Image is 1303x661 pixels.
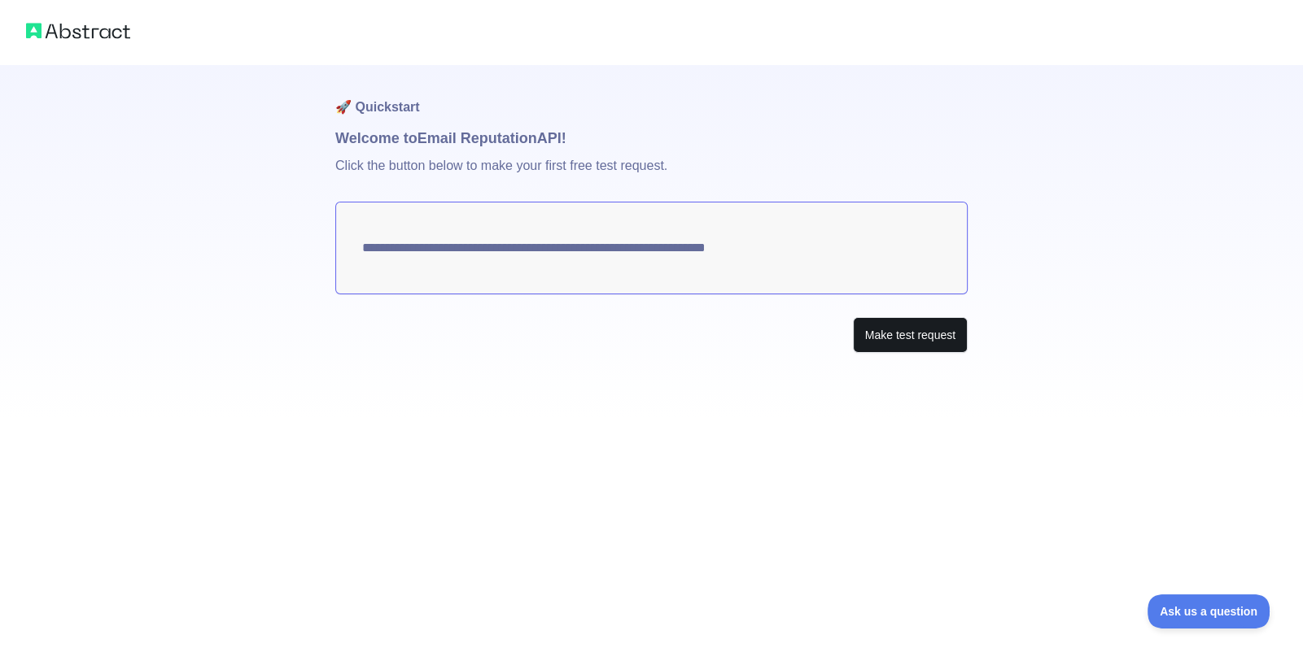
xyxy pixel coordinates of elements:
h1: Welcome to Email Reputation API! [335,127,968,150]
button: Make test request [853,317,968,354]
img: Abstract logo [26,20,130,42]
h1: 🚀 Quickstart [335,65,968,127]
p: Click the button below to make your first free test request. [335,150,968,202]
iframe: Toggle Customer Support [1148,594,1270,628]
